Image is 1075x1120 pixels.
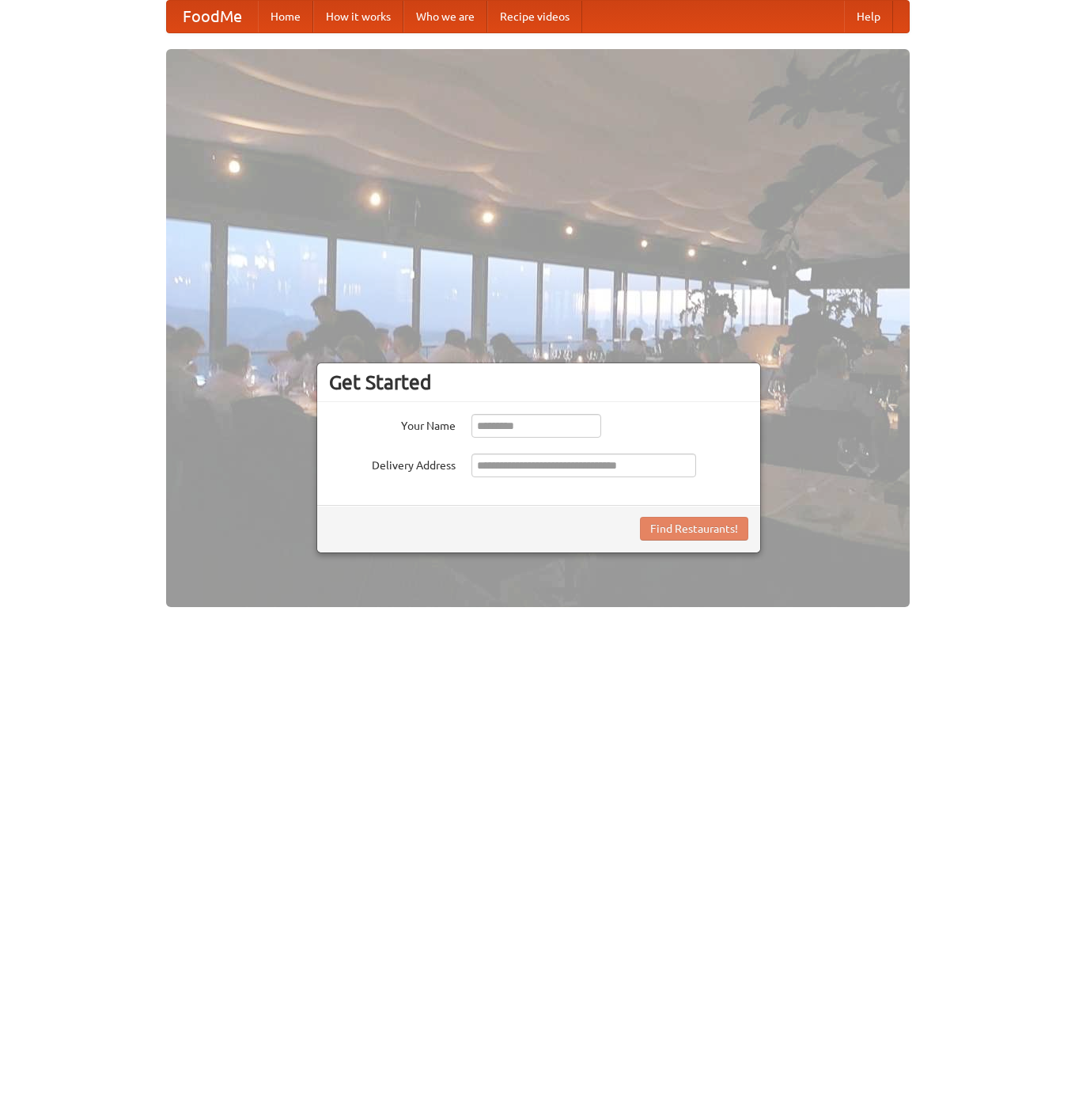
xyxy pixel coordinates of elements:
[258,1,313,32] a: Home
[313,1,403,32] a: How it works
[329,414,456,434] label: Your Name
[329,370,748,394] h3: Get Started
[640,517,748,541] button: Find Restaurants!
[844,1,893,32] a: Help
[403,1,487,32] a: Who we are
[487,1,582,32] a: Recipe videos
[167,1,258,32] a: FoodMe
[329,454,456,473] label: Delivery Address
